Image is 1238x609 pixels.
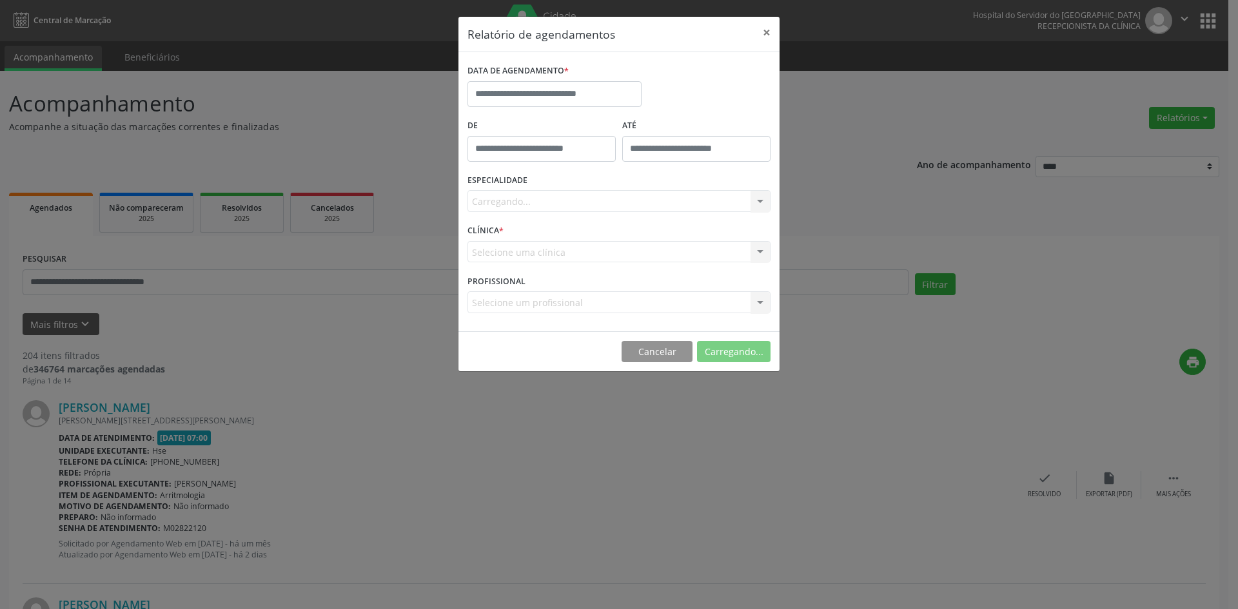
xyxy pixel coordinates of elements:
label: PROFISSIONAL [467,271,526,291]
label: DATA DE AGENDAMENTO [467,61,569,81]
button: Cancelar [622,341,693,363]
h5: Relatório de agendamentos [467,26,615,43]
label: CLÍNICA [467,221,504,241]
button: Carregando... [697,341,771,363]
button: Close [754,17,780,48]
label: De [467,116,616,136]
label: ATÉ [622,116,771,136]
label: ESPECIALIDADE [467,171,527,191]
